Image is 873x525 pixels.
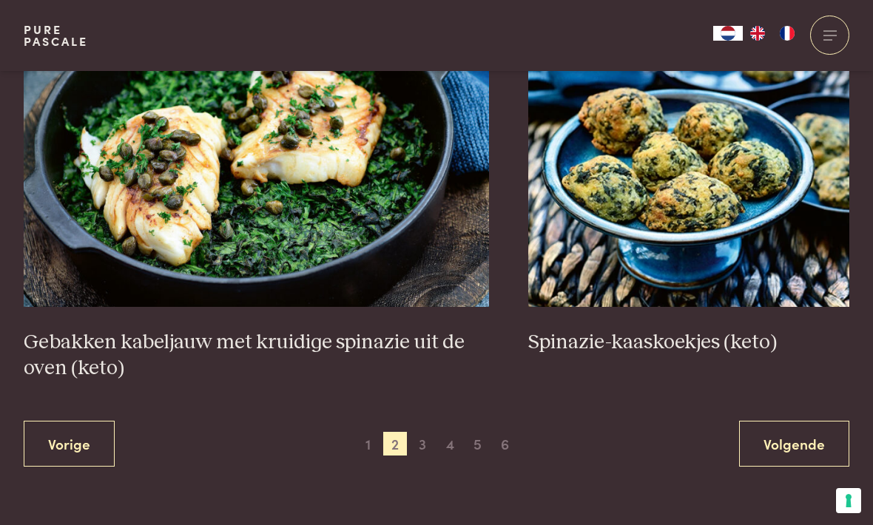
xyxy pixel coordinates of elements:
[24,421,115,467] a: Vorige
[528,11,849,356] a: Spinazie-kaaskoekjes (keto) Spinazie-kaaskoekjes (keto)
[493,432,517,455] span: 6
[439,432,462,455] span: 4
[713,26,743,41] a: NL
[713,26,802,41] aside: Language selected: Nederlands
[713,26,743,41] div: Language
[836,488,861,513] button: Uw voorkeuren voor toestemming voor trackingtechnologieën
[24,11,489,307] img: Gebakken kabeljauw met kruidige spinazie uit de oven (keto)
[383,432,407,455] span: 2
[24,330,489,381] h3: Gebakken kabeljauw met kruidige spinazie uit de oven (keto)
[528,330,849,356] h3: Spinazie-kaaskoekjes (keto)
[743,26,772,41] a: EN
[528,11,849,307] img: Spinazie-kaaskoekjes (keto)
[356,432,380,455] span: 1
[743,26,802,41] ul: Language list
[411,432,434,455] span: 3
[24,11,489,382] a: Gebakken kabeljauw met kruidige spinazie uit de oven (keto) Gebakken kabeljauw met kruidige spina...
[739,421,849,467] a: Volgende
[466,432,490,455] span: 5
[772,26,802,41] a: FR
[24,24,88,47] a: PurePascale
